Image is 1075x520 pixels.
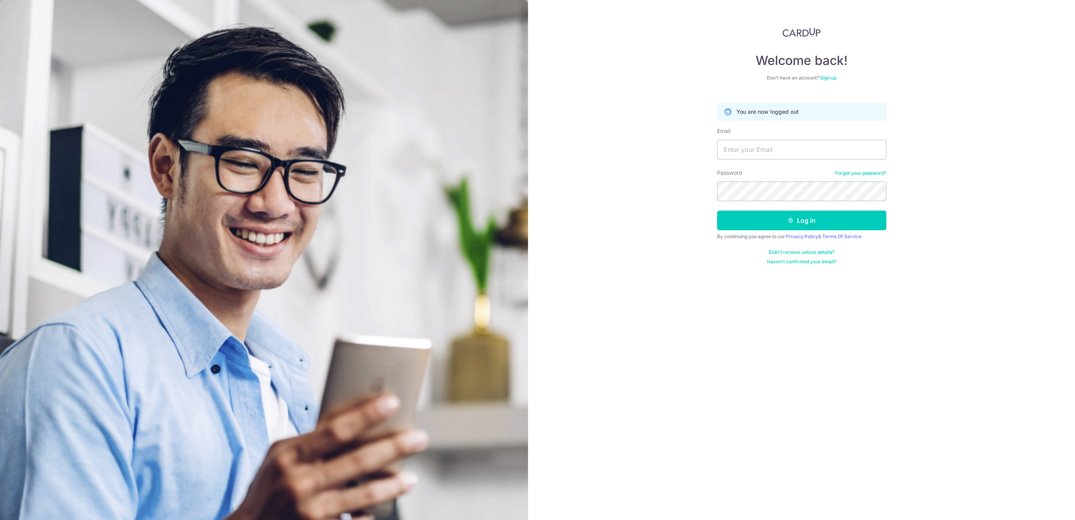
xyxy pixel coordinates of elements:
a: Haven't confirmed your email? [767,259,836,265]
div: Don’t have an account? [717,75,886,81]
img: CardUp Logo [782,28,821,37]
a: Forgot your password? [835,170,886,176]
label: Email [717,127,730,135]
label: Password [717,169,742,177]
button: Log in [717,211,886,230]
a: Terms Of Service [822,233,862,239]
a: Sign up [820,75,836,81]
h4: Welcome back! [717,53,886,68]
a: Privacy Policy [786,233,818,239]
a: Didn't receive unlock details? [769,249,834,255]
input: Enter your Email [717,140,886,159]
p: You are now logged out [736,108,799,116]
div: By continuing you agree to our & [717,233,886,240]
